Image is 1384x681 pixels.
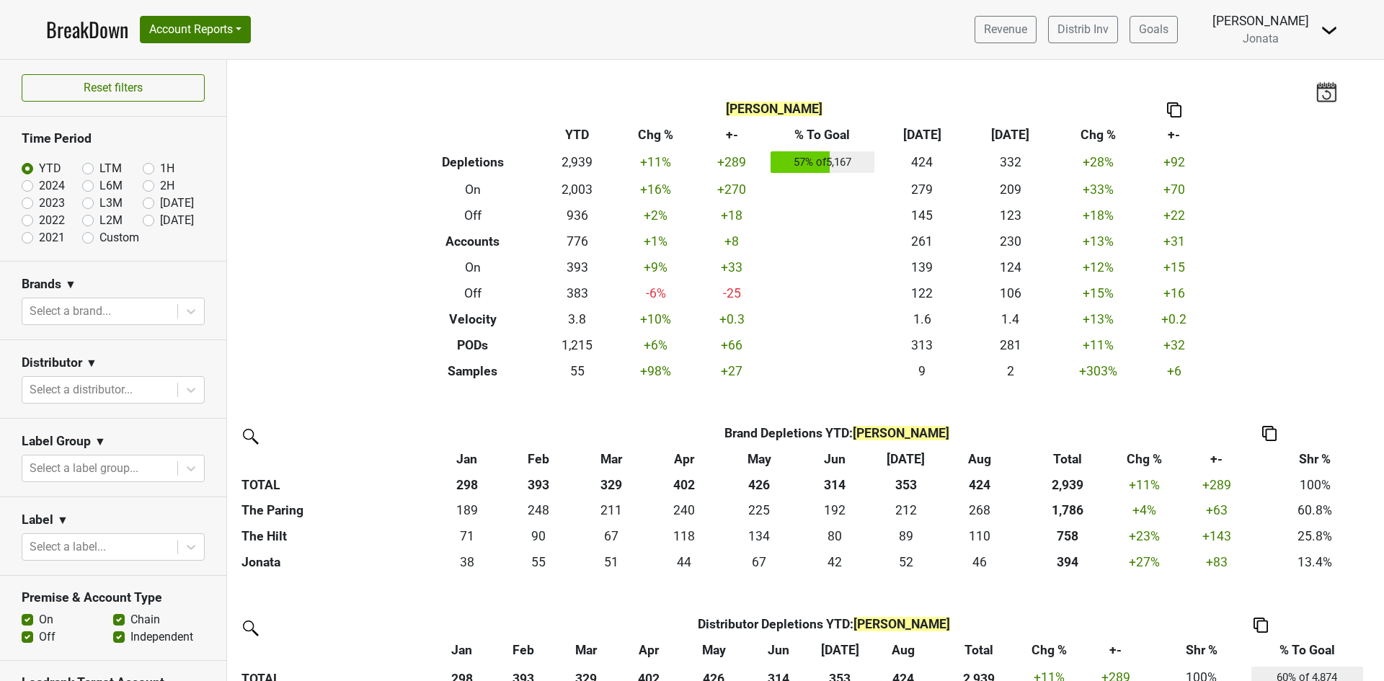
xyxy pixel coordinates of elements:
[238,615,261,638] img: filter
[802,553,866,571] div: 42
[878,122,966,148] th: [DATE]
[878,228,966,254] td: 261
[726,102,822,116] span: [PERSON_NAME]
[1055,332,1143,358] td: +11 %
[975,16,1037,43] a: Revenue
[799,446,870,472] th: Jun: activate to sort column ascending
[1021,527,1114,546] div: 758
[748,638,809,664] th: Jun: activate to sort column ascending
[160,195,194,212] label: [DATE]
[502,524,574,550] td: 89.99
[431,550,502,576] td: 37.597
[1243,32,1279,45] span: Jonata
[1262,426,1277,441] img: Copy to clipboard
[22,277,61,292] h3: Brands
[878,254,966,280] td: 139
[966,177,1054,202] td: 209
[406,306,541,332] th: Velocity
[942,550,1017,576] td: 46.077
[160,177,174,195] label: 2H
[86,355,97,372] span: ▼
[942,472,1017,498] th: 424
[99,212,123,229] label: L2M
[874,553,938,571] div: 52
[966,122,1054,148] th: [DATE]
[406,254,541,280] th: On
[870,550,941,576] td: 51.987
[99,195,123,212] label: L3M
[94,433,106,450] span: ▼
[614,202,697,228] td: +2 %
[492,612,1155,638] th: Distributor Depletions YTD :
[799,498,870,524] td: 192.417
[853,617,950,631] span: [PERSON_NAME]
[723,501,795,520] div: 225
[870,524,941,550] td: 88.5
[65,276,76,293] span: ▼
[652,527,716,546] div: 118
[46,14,128,45] a: BreakDown
[1017,446,1118,472] th: Total: activate to sort column ascending
[799,524,870,550] td: 80.082
[99,229,139,246] label: Custom
[574,472,648,498] th: 329
[649,524,720,550] td: 118.086
[802,527,866,546] div: 80
[1055,254,1143,280] td: +12 %
[878,177,966,202] td: 279
[431,472,502,498] th: 298
[1055,358,1143,384] td: +303 %
[1143,254,1205,280] td: +15
[652,553,716,571] div: 44
[1143,177,1205,202] td: +70
[22,355,82,370] h3: Distributor
[942,524,1017,550] td: 110.414
[870,498,941,524] td: 212.438
[1055,306,1143,332] td: +13 %
[435,553,499,571] div: 38
[238,498,431,524] th: The Paring
[720,524,799,550] td: 133.664
[1254,618,1268,633] img: Copy to clipboard
[680,638,748,664] th: May: activate to sort column ascending
[614,148,697,177] td: +11 %
[238,550,431,576] th: Jonata
[406,228,541,254] th: Accounts
[1055,202,1143,228] td: +18 %
[697,177,767,202] td: +270
[502,446,574,472] th: Feb: activate to sort column ascending
[614,358,697,384] td: +98 %
[1212,12,1309,30] div: [PERSON_NAME]
[577,553,645,571] div: 51
[39,177,65,195] label: 2024
[506,553,570,571] div: 55
[649,446,720,472] th: Apr: activate to sort column ascending
[39,229,65,246] label: 2021
[1118,498,1171,524] td: +4 %
[574,550,648,576] td: 51.162
[140,16,251,43] button: Account Reports
[506,527,570,546] div: 90
[652,501,716,520] div: 240
[614,306,697,332] td: +10 %
[431,638,492,664] th: Jan: activate to sort column ascending
[614,177,697,202] td: +16 %
[160,212,194,229] label: [DATE]
[577,527,645,546] div: 67
[697,254,767,280] td: +33
[878,306,966,332] td: 1.6
[614,280,697,306] td: -6 %
[966,306,1054,332] td: 1.4
[614,228,697,254] td: +1 %
[540,228,614,254] td: 776
[853,426,949,440] span: [PERSON_NAME]
[1262,550,1368,576] td: 13.4%
[697,358,767,384] td: +27
[99,177,123,195] label: L6M
[870,446,941,472] th: Jul: activate to sort column ascending
[697,228,767,254] td: +8
[406,280,541,306] th: Off
[1048,16,1118,43] a: Distrib Inv
[431,446,502,472] th: Jan: activate to sort column ascending
[1118,550,1171,576] td: +27 %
